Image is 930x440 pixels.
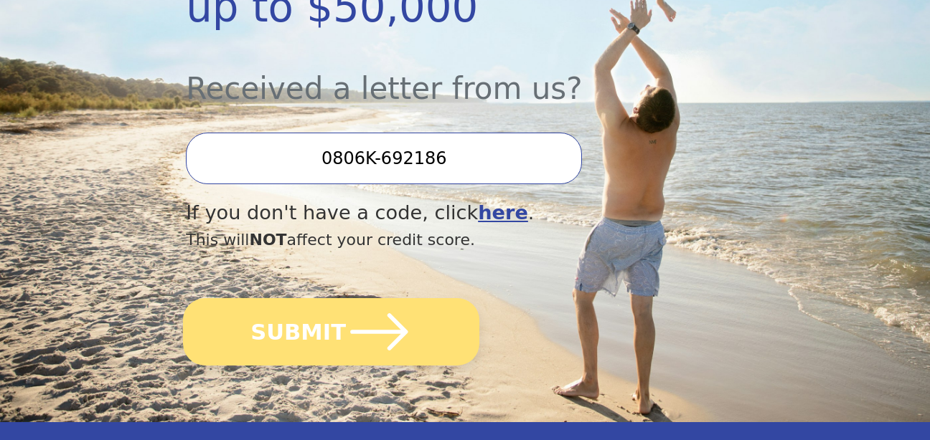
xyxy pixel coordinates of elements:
a: here [478,201,528,224]
div: Received a letter from us? [186,39,660,111]
div: This will affect your credit score. [186,228,660,252]
input: Enter your Offer Code: [186,133,582,184]
div: If you don't have a code, click . [186,199,660,228]
button: SUBMIT [183,298,479,365]
span: NOT [249,231,286,249]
